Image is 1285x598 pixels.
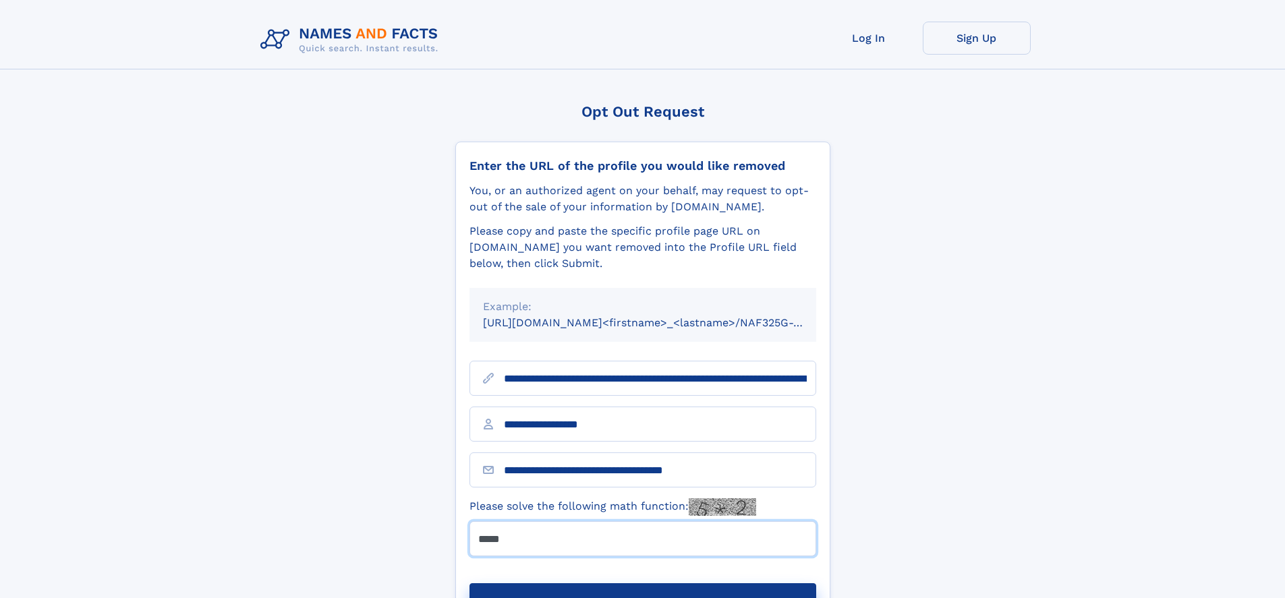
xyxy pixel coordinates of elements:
[483,316,842,329] small: [URL][DOMAIN_NAME]<firstname>_<lastname>/NAF325G-xxxxxxxx
[469,183,816,215] div: You, or an authorized agent on your behalf, may request to opt-out of the sale of your informatio...
[483,299,803,315] div: Example:
[815,22,923,55] a: Log In
[469,223,816,272] div: Please copy and paste the specific profile page URL on [DOMAIN_NAME] you want removed into the Pr...
[255,22,449,58] img: Logo Names and Facts
[455,103,830,120] div: Opt Out Request
[469,498,756,516] label: Please solve the following math function:
[469,158,816,173] div: Enter the URL of the profile you would like removed
[923,22,1031,55] a: Sign Up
